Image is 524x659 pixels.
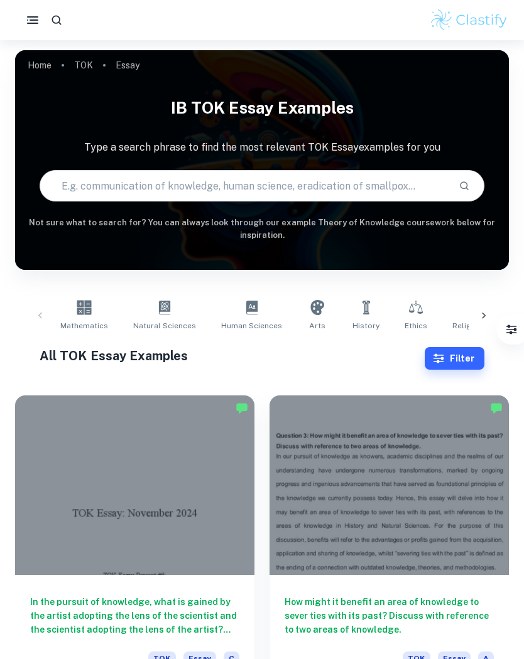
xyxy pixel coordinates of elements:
h6: Not sure what to search for? You can always look through our example Theory of Knowledge coursewo... [15,217,509,242]
span: Natural Sciences [133,320,196,331]
h1: All TOK Essay Examples [40,346,424,365]
a: TOK [74,56,93,74]
img: Marked [236,402,248,414]
a: Home [28,56,52,74]
span: Ethics [405,320,427,331]
span: History [352,320,379,331]
input: E.g. communication of knowledge, human science, eradication of smallpox... [40,168,448,203]
p: Type a search phrase to find the most relevant TOK Essay examples for you [15,140,509,155]
img: Marked [490,402,503,414]
h6: How might it benefit an area of knowledge to sever ties with its past? Discuss with reference to ... [285,595,494,636]
span: Arts [309,320,325,331]
img: Clastify logo [429,8,509,33]
span: Mathematics [60,320,108,331]
button: Filter [499,317,524,342]
button: Search [454,175,475,196]
p: Essay [116,58,139,72]
button: Filter [425,347,484,370]
span: Human Sciences [221,320,282,331]
h6: In the pursuit of knowledge, what is gained by the artist adopting the lens of the scientist and ... [30,595,239,636]
h1: IB TOK Essay examples [15,90,509,125]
